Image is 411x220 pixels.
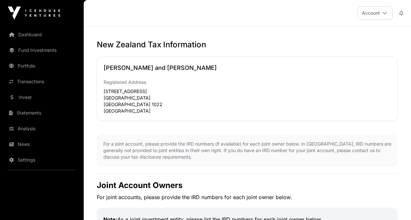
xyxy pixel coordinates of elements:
p: [GEOGRAPHIC_DATA] 1022 [104,101,246,108]
a: Analysis [5,121,78,136]
a: Transactions [5,74,78,89]
a: News [5,137,78,151]
a: Fund Investments [5,43,78,57]
p: [STREET_ADDRESS] [104,88,246,95]
p: For joint accounts, please provide the IRD numbers for each joint owner below. [97,193,398,201]
button: Account [358,7,393,20]
p: For a joint account, please provide the IRD numbers (if available) for each joint owner below. In... [103,141,391,160]
h2: Joint Account Owners [97,180,398,191]
a: Portfolio [5,59,78,73]
a: Statements [5,106,78,120]
h2: New Zealand Tax Information [97,39,398,50]
a: Dashboard [5,27,78,42]
h2: [PERSON_NAME] and [PERSON_NAME] [104,63,391,72]
p: [GEOGRAPHIC_DATA] [104,95,246,101]
img: Icehouse Ventures Logo [8,7,60,20]
span: Registered Address [104,79,146,85]
a: Settings [5,153,78,167]
a: Invest [5,90,78,104]
p: [GEOGRAPHIC_DATA] [104,108,246,114]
